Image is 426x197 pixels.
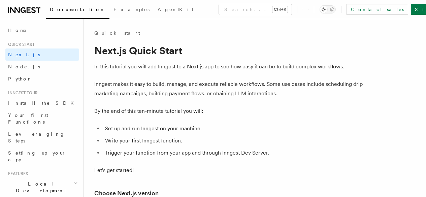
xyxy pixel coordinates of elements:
span: Examples [113,7,150,12]
a: Python [5,73,79,85]
a: Home [5,24,79,36]
a: Examples [109,2,154,18]
a: AgentKit [154,2,197,18]
li: Trigger your function from your app and through Inngest Dev Server. [103,148,364,158]
span: Inngest tour [5,90,38,96]
span: Home [8,27,27,34]
button: Toggle dark mode [320,5,336,13]
a: Contact sales [347,4,408,15]
p: Inngest makes it easy to build, manage, and execute reliable workflows. Some use cases include sc... [94,79,364,98]
span: Quick start [5,42,35,47]
p: By the end of this ten-minute tutorial you will: [94,106,364,116]
span: AgentKit [158,7,193,12]
span: Install the SDK [8,100,78,106]
a: Leveraging Steps [5,128,79,147]
h1: Next.js Quick Start [94,44,364,57]
button: Local Development [5,178,79,197]
li: Set up and run Inngest on your machine. [103,124,364,133]
a: Node.js [5,61,79,73]
span: Setting up your app [8,150,66,162]
p: In this tutorial you will add Inngest to a Next.js app to see how easy it can be to build complex... [94,62,364,71]
p: Let's get started! [94,166,364,175]
a: Documentation [46,2,109,19]
a: Install the SDK [5,97,79,109]
span: Next.js [8,52,40,57]
button: Search...Ctrl+K [219,4,292,15]
a: Quick start [94,30,140,36]
span: Your first Functions [8,112,48,125]
span: Python [8,76,33,81]
span: Node.js [8,64,40,69]
span: Documentation [50,7,105,12]
a: Setting up your app [5,147,79,166]
a: Next.js [5,48,79,61]
span: Features [5,171,28,176]
kbd: Ctrl+K [272,6,288,13]
span: Local Development [5,180,73,194]
li: Write your first Inngest function. [103,136,364,145]
span: Leveraging Steps [8,131,65,143]
a: Your first Functions [5,109,79,128]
